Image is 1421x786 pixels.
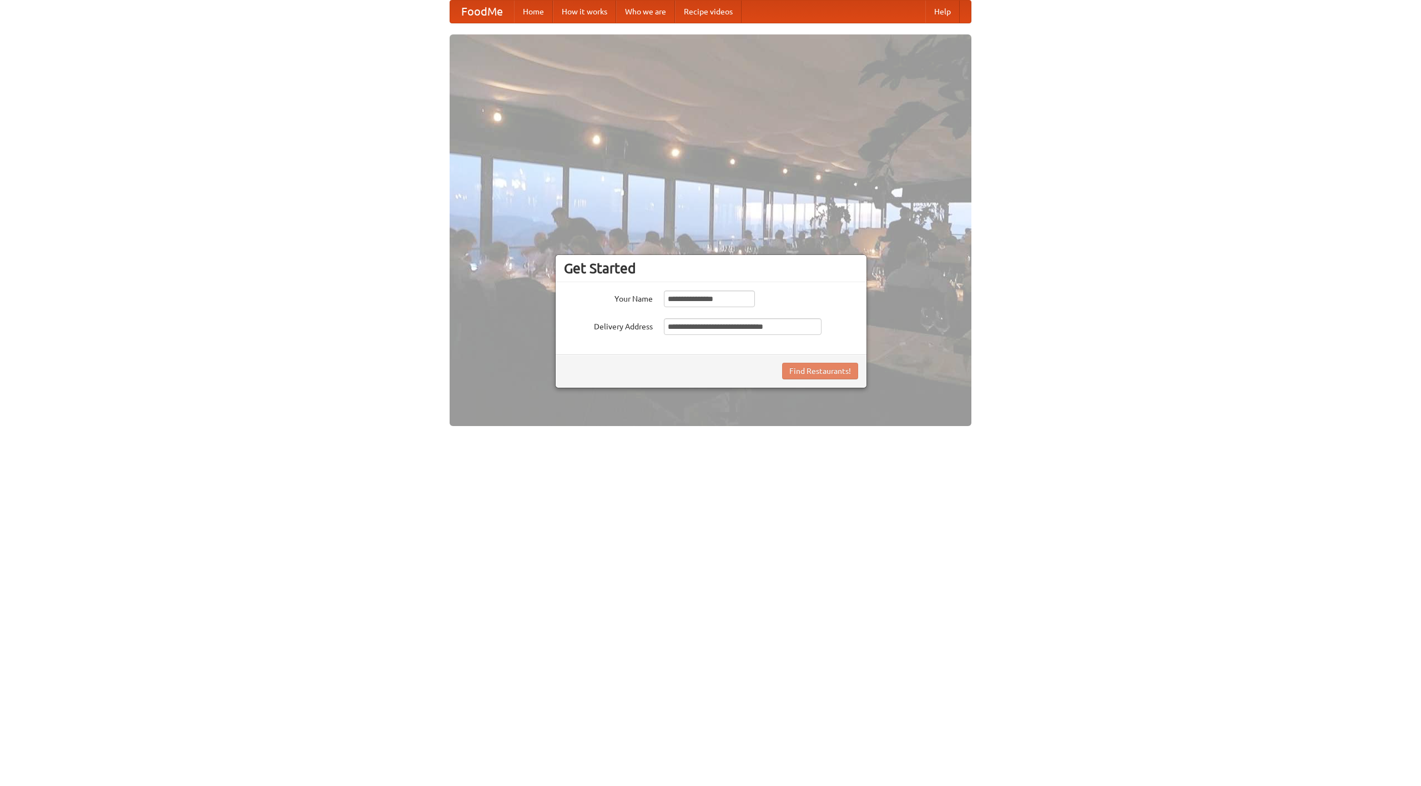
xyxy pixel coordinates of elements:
a: Home [514,1,553,23]
a: How it works [553,1,616,23]
h3: Get Started [564,260,858,277]
label: Delivery Address [564,318,653,332]
button: Find Restaurants! [782,363,858,379]
a: Recipe videos [675,1,742,23]
a: Help [925,1,960,23]
a: Who we are [616,1,675,23]
label: Your Name [564,291,653,304]
a: FoodMe [450,1,514,23]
